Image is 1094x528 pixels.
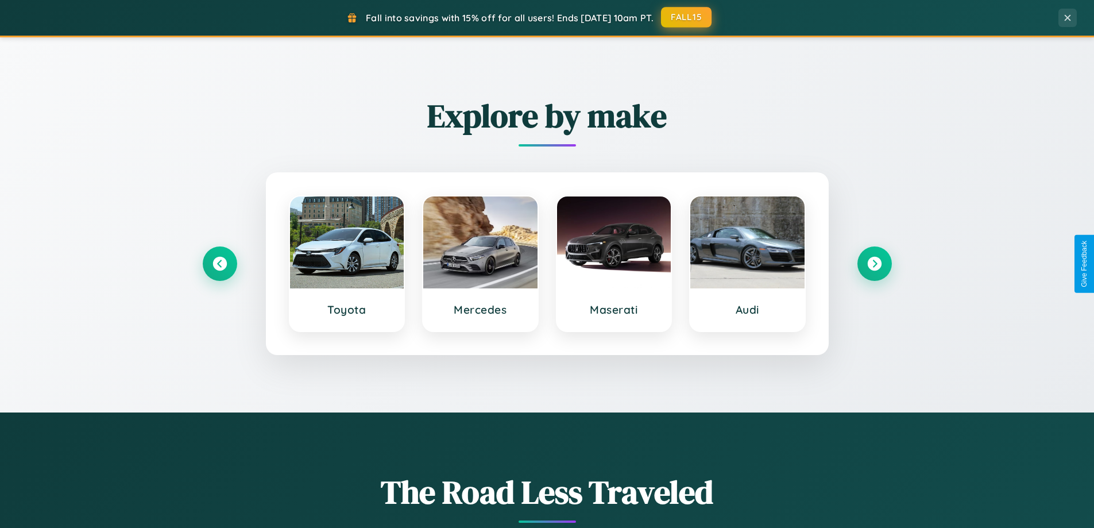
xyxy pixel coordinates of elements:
[301,303,393,317] h3: Toyota
[435,303,526,317] h3: Mercedes
[203,94,892,138] h2: Explore by make
[366,12,654,24] span: Fall into savings with 15% off for all users! Ends [DATE] 10am PT.
[569,303,660,317] h3: Maserati
[661,7,712,28] button: FALL15
[203,470,892,514] h1: The Road Less Traveled
[1080,241,1088,287] div: Give Feedback
[702,303,793,317] h3: Audi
